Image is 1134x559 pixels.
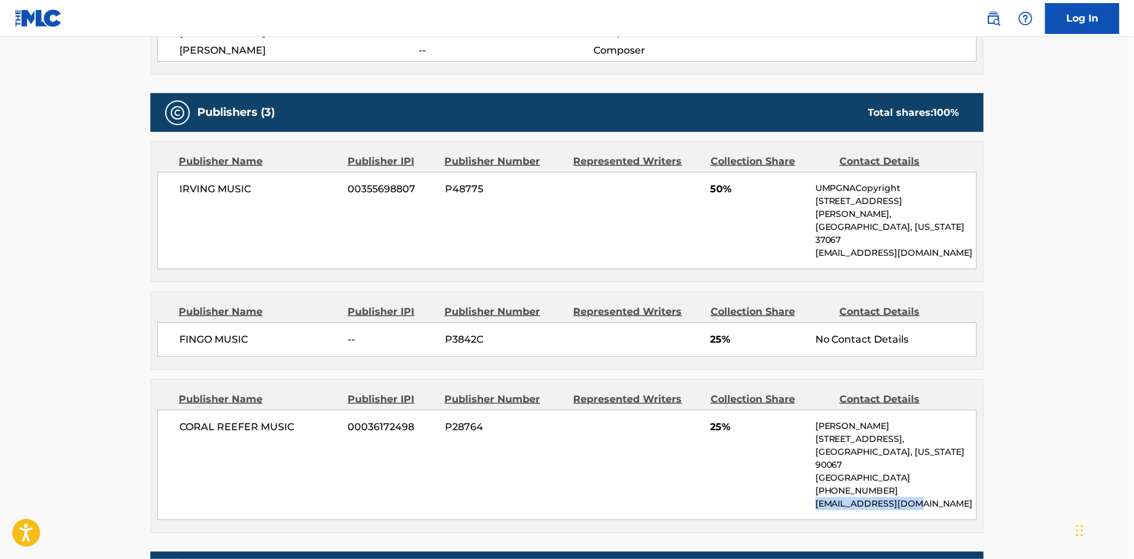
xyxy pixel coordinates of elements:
img: Publishers [170,105,185,120]
div: Publisher Number [444,304,564,319]
div: Represented Writers [574,304,701,319]
iframe: Chat Widget [1072,500,1134,559]
span: P3842C [445,332,565,347]
img: help [1018,11,1033,26]
a: Log In [1045,3,1119,34]
div: Represented Writers [574,154,701,169]
div: Collection Share [711,154,830,169]
a: Public Search [981,6,1006,31]
p: [GEOGRAPHIC_DATA] [815,471,976,484]
div: Collection Share [711,392,830,407]
span: Composer [594,43,753,58]
span: IRVING MUSIC [179,182,339,197]
span: P48775 [445,182,565,197]
span: 00036172498 [348,420,436,435]
div: Collection Share [711,304,830,319]
div: Drag [1076,512,1083,549]
p: [EMAIL_ADDRESS][DOMAIN_NAME] [815,497,976,510]
span: P28764 [445,420,565,435]
div: Contact Details [839,392,959,407]
span: -- [418,43,594,58]
p: [GEOGRAPHIC_DATA], [US_STATE] 37067 [815,221,976,247]
div: Publisher Number [444,154,564,169]
span: 00355698807 [348,182,436,197]
div: Contact Details [839,304,959,319]
div: Publisher IPI [348,304,435,319]
div: Publisher Number [444,392,564,407]
img: MLC Logo [15,9,62,27]
span: 25% [711,332,806,347]
span: CORAL REEFER MUSIC [179,420,339,435]
div: Represented Writers [574,392,701,407]
span: 25% [711,420,806,435]
div: Help [1013,6,1038,31]
p: [PERSON_NAME] [815,420,976,433]
p: [PHONE_NUMBER] [815,484,976,497]
span: 50% [711,182,806,197]
div: Contact Details [839,154,959,169]
p: [STREET_ADDRESS], [815,433,976,446]
h5: Publishers (3) [197,105,275,120]
div: Publisher Name [179,154,338,169]
div: Publisher Name [179,392,338,407]
div: Publisher IPI [348,154,435,169]
p: [GEOGRAPHIC_DATA], [US_STATE] 90067 [815,446,976,471]
p: [EMAIL_ADDRESS][DOMAIN_NAME] [815,247,976,259]
div: Publisher Name [179,304,338,319]
p: [STREET_ADDRESS][PERSON_NAME], [815,195,976,221]
div: No Contact Details [815,332,976,347]
span: [PERSON_NAME] [179,43,418,58]
span: FINGO MUSIC [179,332,339,347]
span: 100 % [933,107,959,118]
img: search [986,11,1001,26]
div: Total shares: [868,105,959,120]
span: -- [348,332,436,347]
div: Publisher IPI [348,392,435,407]
p: UMPGNACopyright [815,182,976,195]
